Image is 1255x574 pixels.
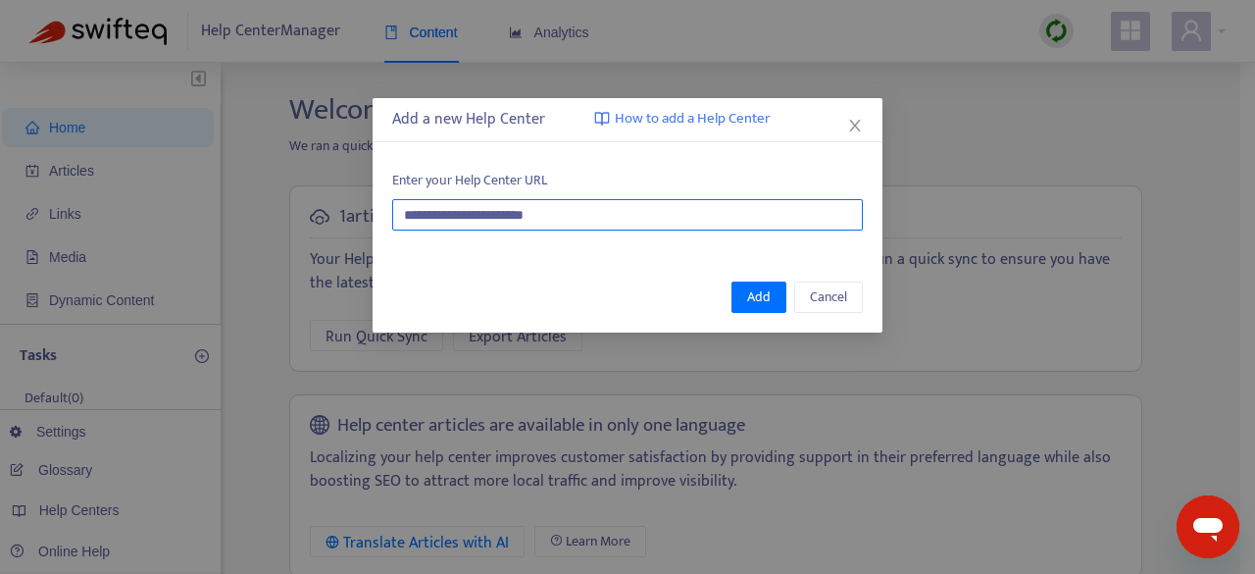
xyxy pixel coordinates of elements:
[392,170,863,191] span: Enter your Help Center URL
[594,111,610,127] img: image-link
[847,118,863,133] span: close
[844,115,866,136] button: Close
[794,282,863,313] button: Cancel
[810,287,847,308] span: Cancel
[594,108,771,130] a: How to add a Help Center
[615,108,771,130] span: How to add a Help Center
[731,282,786,313] button: Add
[1177,496,1239,558] iframe: Button to launch messaging window
[747,287,771,308] span: Add
[392,108,863,131] div: Add a new Help Center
